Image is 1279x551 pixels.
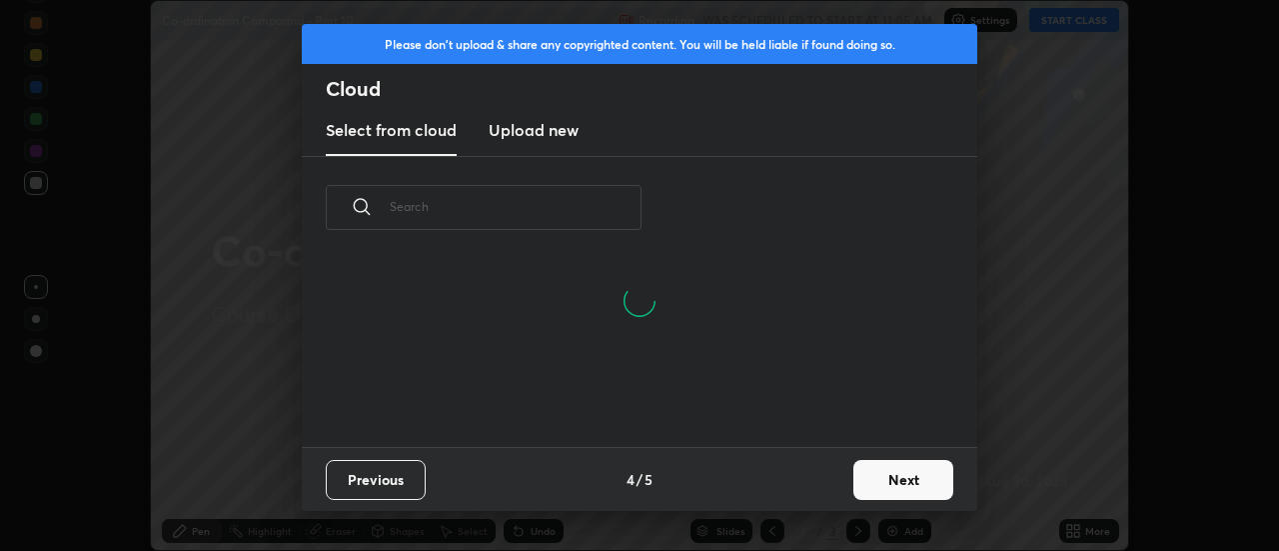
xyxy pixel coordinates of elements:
h4: / [637,469,642,490]
h2: Cloud [326,76,977,102]
h3: Upload new [489,118,579,142]
h4: 4 [627,469,635,490]
h3: Select from cloud [326,118,457,142]
div: Please don't upload & share any copyrighted content. You will be held liable if found doing so. [302,24,977,64]
input: Search [390,164,641,249]
h4: 5 [644,469,652,490]
button: Previous [326,460,426,500]
button: Next [853,460,953,500]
